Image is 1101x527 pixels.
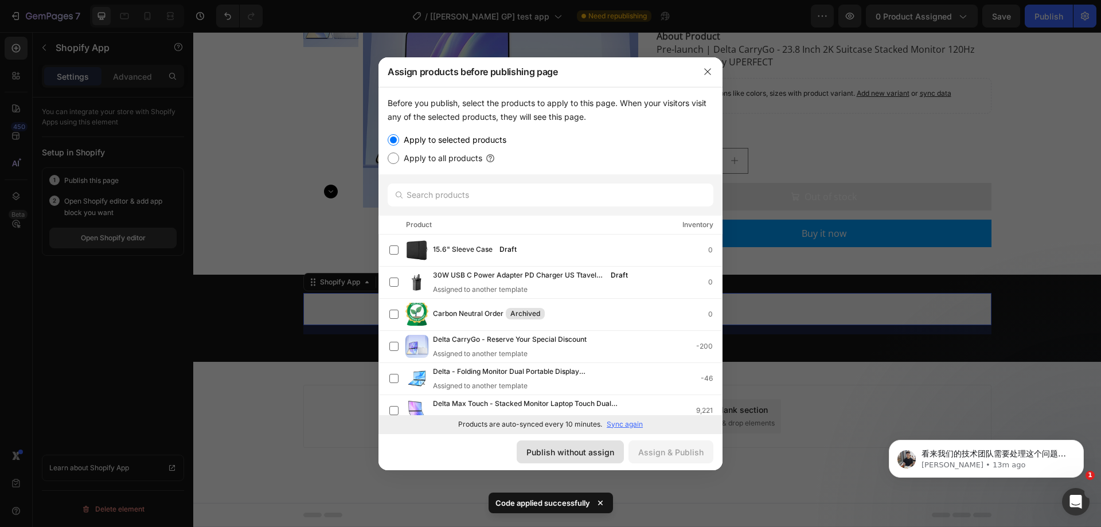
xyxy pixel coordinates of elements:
span: 15.6" Sleeve Case [433,244,493,256]
div: -200 [696,341,722,352]
div: Out of stock [611,158,663,171]
span: 30W USB C Power Adapter PD Charger US Ttavel Power Plug [433,270,604,282]
p: Sync again [607,419,643,430]
div: 0 [708,276,722,288]
div: Shopify App [124,245,169,255]
div: Draft [495,244,521,255]
div: Inventory [682,219,713,231]
span: or [716,57,758,65]
img: product-img [405,399,428,422]
button: decrement [464,116,490,141]
p: Pre-launch | Delta CarryGo - 23.8 Inch 2K Suitcase Stacked Monitor 120Hz Desktop Display UPERFECT [463,11,798,37]
div: -46 [701,373,722,384]
iframe: Intercom live chat [1062,488,1090,516]
img: product-img [405,335,428,358]
div: Product [406,219,432,231]
div: Shopify App [439,270,488,284]
button: increment [529,116,555,141]
div: Assigned to another template [433,381,651,391]
div: Assigned to another template [433,284,651,295]
div: 0 [708,309,722,320]
img: product-img [405,367,428,390]
input: Search products [388,184,713,206]
input: quantity [490,116,529,141]
p: Products are auto-synced every 10 minutes. [458,419,602,430]
div: 9,221 [696,405,722,416]
div: /> [378,87,723,434]
button: Assign & Publish [628,440,713,463]
div: Archived [506,308,545,319]
span: Delta CarryGo - Reserve Your Special Discount [433,334,587,346]
div: Draft [606,270,633,281]
label: Apply to selected products [399,133,506,147]
div: Publish without assign [526,446,614,458]
button: Publish without assign [517,440,624,463]
span: Add section [427,346,481,358]
span: then drag & drop elements [496,386,581,396]
div: Quantity [463,91,798,107]
span: Delta - Folding Monitor Dual Portable Display [PERSON_NAME]-in Stand VESA [433,366,633,378]
span: Carbon Neutral Order [433,308,503,321]
div: Assigned to another template [433,413,651,423]
button: Carousel Next Arrow [131,153,145,166]
div: Assigned to another template [433,349,605,359]
span: from URL or image [419,386,481,396]
img: product-img [405,271,428,294]
img: product-img [405,303,428,326]
div: Buy it now [608,194,653,208]
div: Before you publish, select the products to apply to this page. When your visitors visit any of th... [388,96,713,124]
div: Assign products before publishing page [378,57,693,87]
div: Add blank section [505,372,575,384]
div: 0 [708,244,722,256]
button: Buy it now [463,188,798,215]
span: sync data [727,57,758,65]
p: Setup options like colors, sizes with product variant. [494,56,758,67]
button: Out of stock [463,151,798,178]
span: 1 [1086,471,1095,480]
span: Delta Max Touch - Stacked Monitor Laptop Touch Dual Screen Folding 18 Inch [433,398,633,411]
label: Apply to all products [399,151,482,165]
p: Code applied successfully [495,497,590,509]
div: Assign & Publish [638,446,704,458]
img: product-img [405,239,428,261]
span: inspired by CRO experts [325,386,404,396]
span: Add new variant [663,57,716,65]
div: Choose templates [330,372,400,384]
iframe: Intercom notifications message [872,416,1101,496]
div: Generate layout [420,372,481,384]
